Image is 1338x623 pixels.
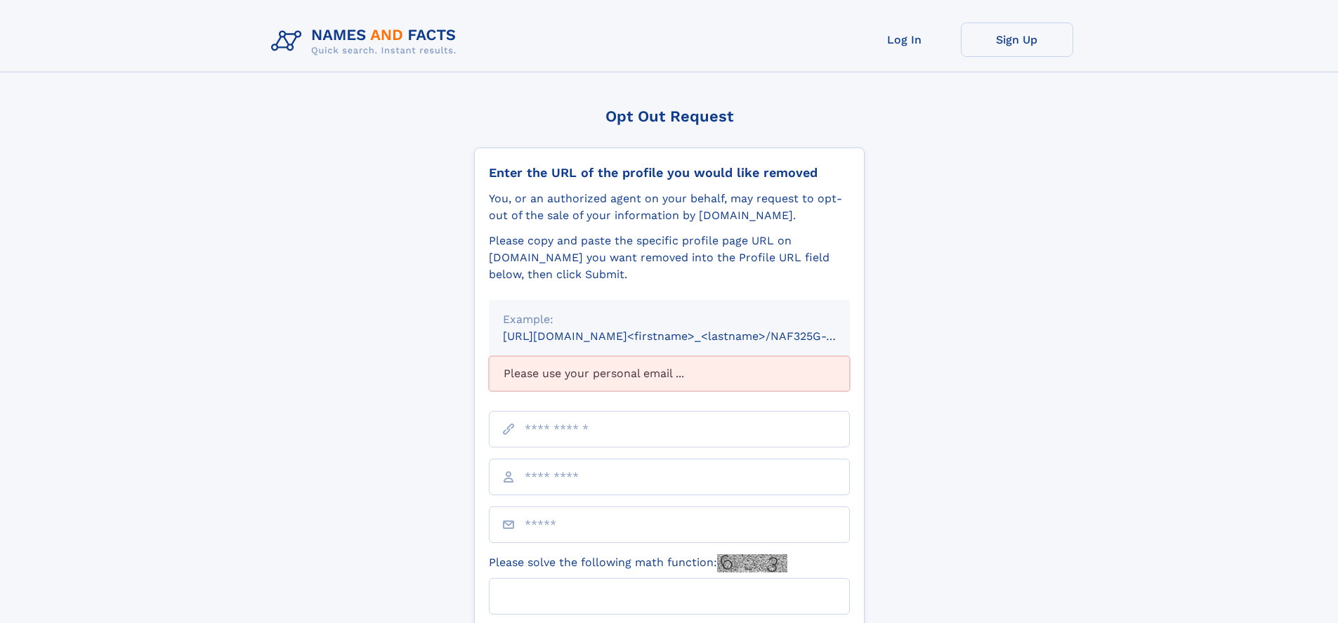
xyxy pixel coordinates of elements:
a: Log In [848,22,961,57]
img: Logo Names and Facts [265,22,468,60]
div: Please use your personal email ... [489,356,850,391]
label: Please solve the following math function: [489,554,787,572]
div: Please copy and paste the specific profile page URL on [DOMAIN_NAME] you want removed into the Pr... [489,232,850,283]
div: Enter the URL of the profile you would like removed [489,165,850,181]
small: [URL][DOMAIN_NAME]<firstname>_<lastname>/NAF325G-xxxxxxxx [503,329,877,343]
div: Opt Out Request [474,107,865,125]
a: Sign Up [961,22,1073,57]
div: You, or an authorized agent on your behalf, may request to opt-out of the sale of your informatio... [489,190,850,224]
div: Example: [503,311,836,328]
